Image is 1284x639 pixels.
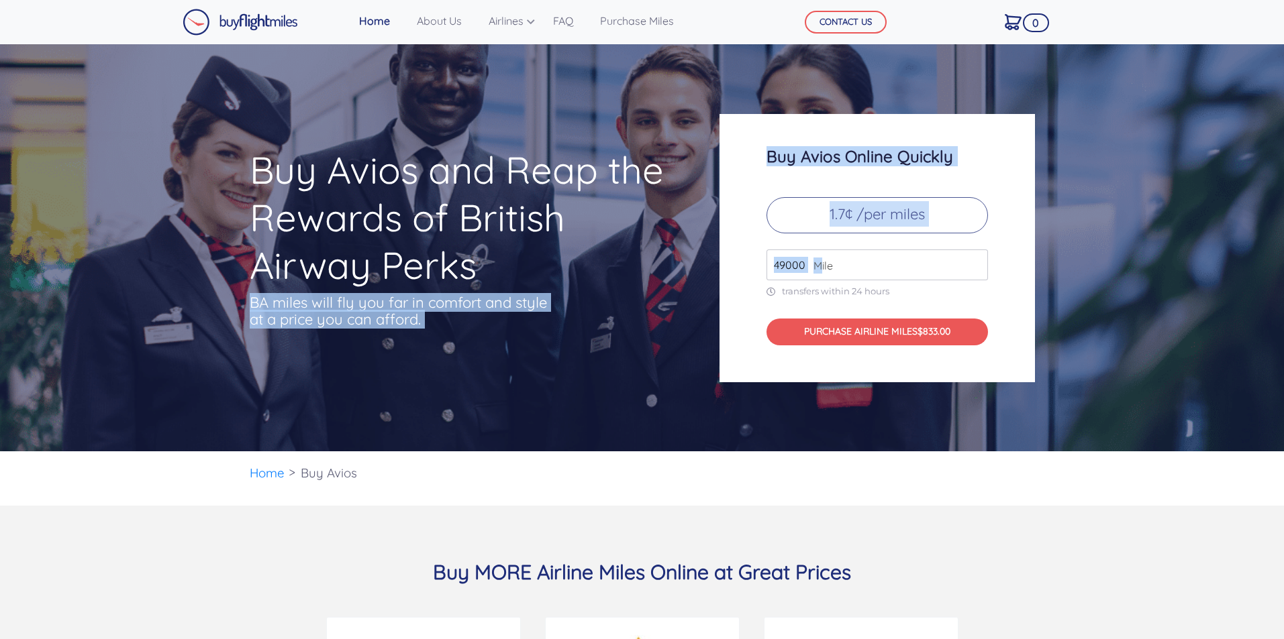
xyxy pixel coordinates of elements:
img: Cart [1005,14,1022,30]
a: Airlines [483,7,532,34]
h3: Buy Avios Online Quickly [767,148,988,165]
a: Buy Flight Miles Logo [183,5,298,39]
button: PURCHASE AIRLINE MILES$833.00 [767,318,988,346]
span: 0 [1023,13,1049,32]
span: Mile [807,257,833,274]
img: Buy Flight Miles Logo [183,9,298,36]
a: 0 [999,7,1027,36]
a: About Us [411,7,467,34]
p: BA miles will fly you far in comfort and style at a price you can afford. [250,294,552,328]
a: Home [250,465,285,481]
p: transfers within 24 hours [767,286,988,297]
h1: Buy Avios and Reap the Rewards of British Airway Perks [250,146,667,289]
li: Buy Avios [294,451,364,495]
a: Purchase Miles [595,7,679,34]
button: CONTACT US [805,11,887,34]
a: FAQ [548,7,579,34]
span: $833.00 [918,325,950,337]
a: Home [354,7,395,34]
p: 1.7¢ /per miles [767,197,988,233]
h3: Buy MORE Airline Miles Online at Great Prices [250,559,1035,585]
